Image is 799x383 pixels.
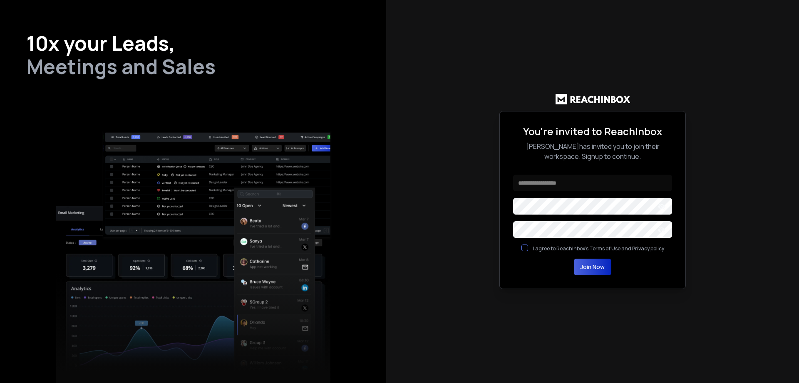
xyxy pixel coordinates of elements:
[574,259,611,275] button: Join Now
[513,141,672,161] p: [PERSON_NAME] has invited you to join their workspace. Signup to continue.
[27,57,360,77] h2: Meetings and Sales
[533,245,664,252] label: I agree to ReachInbox's Terms of Use and Privacy policy
[27,33,360,53] h1: 10x your Leads,
[513,125,672,138] h2: You're invited to ReachInbox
